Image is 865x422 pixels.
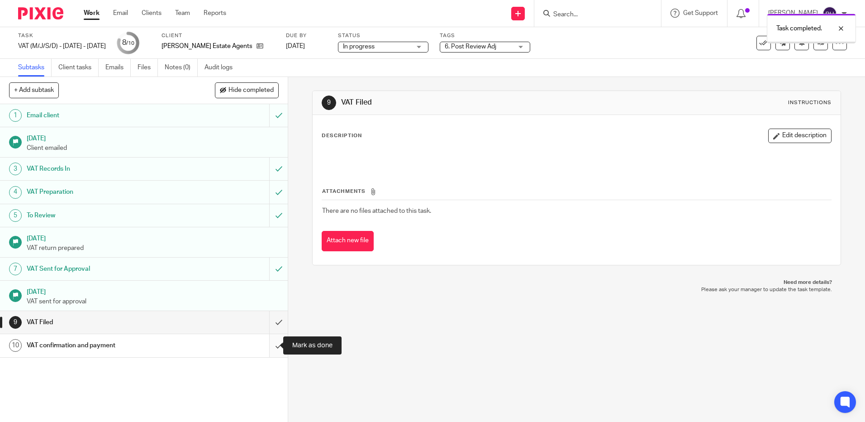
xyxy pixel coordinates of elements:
[215,82,279,98] button: Hide completed
[322,132,362,139] p: Description
[165,59,198,77] a: Notes (0)
[9,186,22,199] div: 4
[18,42,106,51] div: VAT (M/J/S/D) - [DATE] - [DATE]
[138,59,158,77] a: Files
[27,244,279,253] p: VAT return prepared
[286,32,327,39] label: Due by
[27,162,182,176] h1: VAT Records In
[321,279,832,286] p: Need more details?
[27,297,279,306] p: VAT sent for approval
[126,41,134,46] small: /10
[822,6,837,21] img: svg%3E
[105,59,131,77] a: Emails
[27,285,279,297] h1: [DATE]
[9,339,22,352] div: 10
[18,42,106,51] div: VAT (M/J/S/D) - July - September, 2025
[142,9,162,18] a: Clients
[113,9,128,18] a: Email
[788,99,832,106] div: Instructions
[341,98,596,107] h1: VAT Filed
[322,231,374,251] button: Attach new file
[204,9,226,18] a: Reports
[9,316,22,329] div: 9
[27,262,182,276] h1: VAT Sent for Approval
[162,32,275,39] label: Client
[322,208,431,214] span: There are no files attached to this task.
[27,132,279,143] h1: [DATE]
[175,9,190,18] a: Team
[322,96,336,110] div: 9
[343,43,375,50] span: In progress
[776,24,822,33] p: Task completed.
[84,9,100,18] a: Work
[286,43,305,49] span: [DATE]
[27,144,279,153] p: Client emailed
[18,59,52,77] a: Subtasks
[322,189,366,194] span: Attachments
[338,32,428,39] label: Status
[27,185,182,199] h1: VAT Preparation
[18,7,63,19] img: Pixie
[27,316,182,329] h1: VAT Filed
[9,263,22,275] div: 7
[122,38,134,48] div: 8
[321,286,832,293] p: Please ask your manager to update the task template.
[27,109,182,122] h1: Email client
[27,209,182,222] h1: To Review
[162,42,252,51] p: [PERSON_NAME] Estate Agents Ltd
[27,339,182,352] h1: VAT confirmation and payment
[27,232,279,243] h1: [DATE]
[9,163,22,175] div: 3
[9,109,22,122] div: 1
[18,32,106,39] label: Task
[228,87,274,94] span: Hide completed
[9,82,59,98] button: + Add subtask
[768,129,832,143] button: Edit description
[204,59,239,77] a: Audit logs
[9,209,22,222] div: 5
[58,59,99,77] a: Client tasks
[445,43,496,50] span: 6. Post Review Adj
